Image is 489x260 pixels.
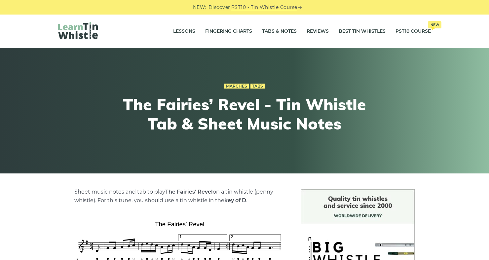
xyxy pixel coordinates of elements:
a: Reviews [307,23,329,40]
a: Fingering Charts [205,23,252,40]
a: Best Tin Whistles [339,23,386,40]
p: Sheet music notes and tab to play on a tin whistle (penny whistle). For this tune, you should use... [74,188,285,205]
h1: The Fairies’ Revel - Tin Whistle Tab & Sheet Music Notes [123,95,366,133]
a: Tabs & Notes [262,23,297,40]
strong: key of D [224,197,246,204]
span: New [428,21,441,28]
a: Lessons [173,23,195,40]
strong: The Fairies’ Revel [165,189,213,195]
img: LearnTinWhistle.com [58,22,98,39]
a: Marches [224,84,249,89]
a: PST10 CourseNew [395,23,431,40]
a: Tabs [250,84,265,89]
